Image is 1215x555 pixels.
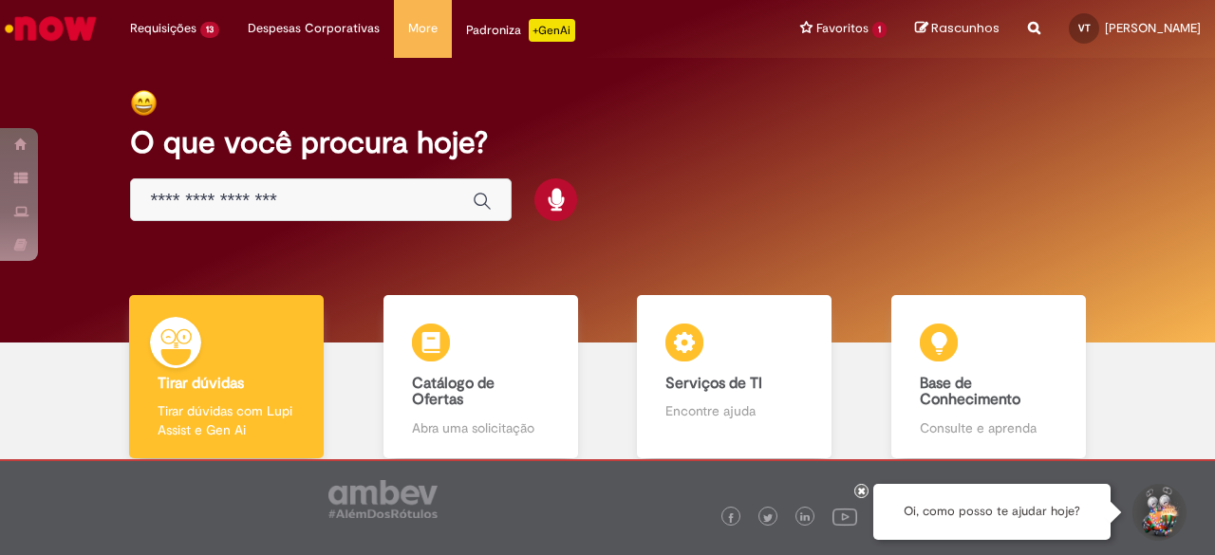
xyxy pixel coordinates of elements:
[158,374,244,393] b: Tirar dúvidas
[1105,20,1201,36] span: [PERSON_NAME]
[873,484,1111,540] div: Oi, como posso te ajudar hoje?
[130,19,196,38] span: Requisições
[816,19,869,38] span: Favoritos
[130,89,158,117] img: happy-face.png
[920,374,1020,410] b: Base de Conhecimento
[2,9,100,47] img: ServiceNow
[862,295,1116,459] a: Base de Conhecimento Consulte e aprenda
[328,480,438,518] img: logo_footer_ambev_rotulo_gray.png
[158,401,295,439] p: Tirar dúvidas com Lupi Assist e Gen Ai
[931,19,1000,37] span: Rascunhos
[832,504,857,528] img: logo_footer_youtube.png
[466,19,575,42] div: Padroniza
[920,418,1057,437] p: Consulte e aprenda
[607,295,862,459] a: Serviços de TI Encontre ajuda
[354,295,608,459] a: Catálogo de Ofertas Abra uma solicitação
[1130,484,1187,541] button: Iniciar Conversa de Suporte
[915,20,1000,38] a: Rascunhos
[100,295,354,459] a: Tirar dúvidas Tirar dúvidas com Lupi Assist e Gen Ai
[763,513,773,523] img: logo_footer_twitter.png
[248,19,380,38] span: Despesas Corporativas
[872,22,887,38] span: 1
[1078,22,1091,34] span: VT
[200,22,219,38] span: 13
[408,19,438,38] span: More
[665,374,762,393] b: Serviços de TI
[130,126,1084,159] h2: O que você procura hoje?
[800,512,810,524] img: logo_footer_linkedin.png
[412,374,495,410] b: Catálogo de Ofertas
[726,513,736,523] img: logo_footer_facebook.png
[665,401,803,420] p: Encontre ajuda
[412,418,550,437] p: Abra uma solicitação
[529,19,575,42] p: +GenAi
